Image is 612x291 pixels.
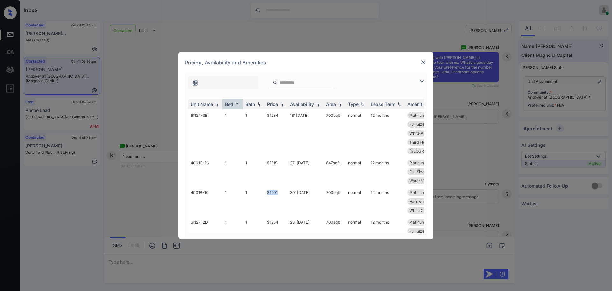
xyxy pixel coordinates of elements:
img: sorting [256,102,262,107]
img: icon-zuma [418,78,426,85]
div: Area [326,101,336,107]
td: 27' [DATE] [288,157,324,187]
span: White Appliance... [409,131,441,136]
img: sorting [315,102,321,107]
td: 847 sqft [324,157,346,187]
span: Platinum - 1 Be... [409,113,439,118]
div: Bed [225,101,233,107]
span: Platinum - 1 Be... [409,160,439,165]
div: Pricing, Availability and Amenities [178,52,433,73]
td: normal [346,157,368,187]
td: 700 sqft [324,216,346,255]
img: sorting [337,102,343,107]
span: Platinum - 1 Be... [409,220,439,225]
div: Amenities [407,101,429,107]
div: Lease Term [371,101,395,107]
span: Hardwood Plank ... [409,199,443,204]
td: 4001B-1C [188,187,222,216]
span: White Cabinets [409,208,437,213]
td: normal [346,109,368,157]
td: 700 sqft [324,187,346,216]
td: 1 [243,216,265,255]
img: sorting [214,102,220,107]
td: 12 months [368,187,405,216]
td: 1 [222,157,243,187]
td: 1 [243,109,265,157]
span: Full Size Wash/... [409,169,440,174]
div: Bath [245,101,255,107]
div: Unit Name [191,101,213,107]
span: Full Size Wash/... [409,122,440,127]
td: normal [346,187,368,216]
td: 12 months [368,216,405,255]
td: $1254 [265,216,288,255]
img: sorting [359,102,366,107]
td: 1 [243,157,265,187]
div: Availability [290,101,314,107]
td: $1201 [265,187,288,216]
img: icon-zuma [273,80,278,86]
img: icon-zuma [192,80,198,86]
img: sorting [279,102,285,107]
span: Platinum - 1 Be... [409,190,439,195]
td: 28' [DATE] [288,216,324,255]
td: 4001C-1C [188,157,222,187]
td: 18' [DATE] [288,109,324,157]
span: Third Floor Top [409,140,437,145]
td: 1 [243,187,265,216]
div: Type [348,101,359,107]
span: Water View [409,178,430,183]
img: sorting [396,102,402,107]
td: 12 months [368,157,405,187]
td: 700 sqft [324,109,346,157]
td: 6112R-2D [188,216,222,255]
span: Full Size Wash/... [409,229,440,234]
td: $1284 [265,109,288,157]
img: sorting [234,102,240,107]
img: close [420,59,426,65]
td: 6112R-3B [188,109,222,157]
td: 30' [DATE] [288,187,324,216]
div: Price [267,101,278,107]
span: [GEOGRAPHIC_DATA] [409,149,448,153]
td: 12 months [368,109,405,157]
td: 1 [222,109,243,157]
td: 1 [222,187,243,216]
td: $1319 [265,157,288,187]
td: 1 [222,216,243,255]
td: normal [346,216,368,255]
